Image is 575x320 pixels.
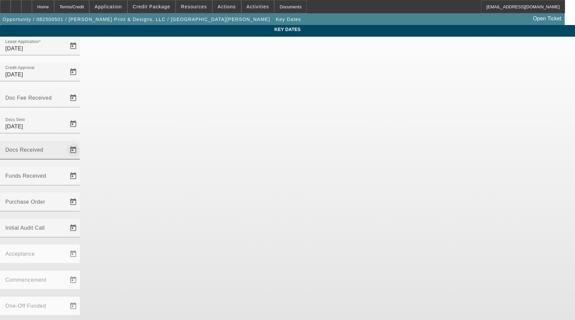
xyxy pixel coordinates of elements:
[5,40,39,44] mat-label: Lease Application
[67,169,80,183] button: Open calendar
[5,173,46,179] mat-label: Funds Received
[176,0,212,13] button: Resources
[5,27,570,32] span: Key Dates
[530,13,564,24] a: Open Ticket
[5,66,35,70] mat-label: Credit Approval
[5,95,52,101] mat-label: Doc Fee Received
[3,17,270,22] span: Opportunity / 082500501 / [PERSON_NAME] Print & Designs, LLC / [GEOGRAPHIC_DATA][PERSON_NAME]
[67,39,80,53] button: Open calendar
[67,65,80,79] button: Open calendar
[128,0,175,13] button: Credit Package
[67,117,80,131] button: Open calendar
[67,195,80,209] button: Open calendar
[67,221,80,235] button: Open calendar
[247,4,269,9] span: Activities
[181,4,207,9] span: Resources
[5,225,45,231] mat-label: Initial Audit Call
[5,251,35,257] mat-label: Acceptance
[5,118,25,122] mat-label: Docs Sent
[133,4,170,9] span: Credit Package
[5,147,43,153] mat-label: Docs Received
[5,303,46,309] mat-label: One-Off Funded
[90,0,127,13] button: Application
[5,199,45,205] mat-label: Purchase Order
[218,4,236,9] span: Actions
[95,4,122,9] span: Application
[274,13,303,25] button: Key Dates
[67,143,80,157] button: Open calendar
[5,277,46,283] mat-label: Commencement
[213,0,241,13] button: Actions
[276,17,301,22] span: Key Dates
[67,91,80,105] button: Open calendar
[242,0,274,13] button: Activities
